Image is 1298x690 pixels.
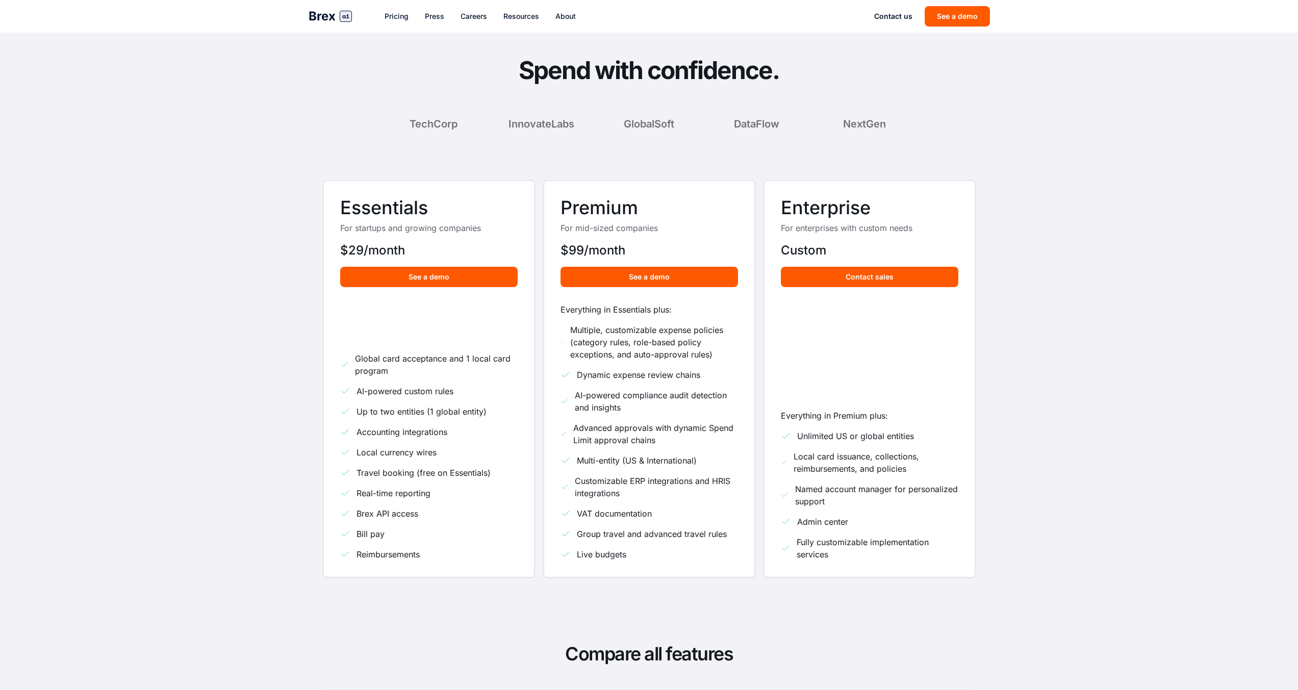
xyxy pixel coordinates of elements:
[309,8,336,24] span: Brex
[561,242,738,259] div: $99/month
[355,352,518,377] span: Global card acceptance and 1 local card program
[357,426,447,438] span: Accounting integrations
[577,369,700,381] span: Dynamic expense review chains
[357,507,418,520] span: Brex API access
[577,548,626,560] span: Live budgets
[577,528,727,540] span: Group travel and advanced travel rules
[357,467,491,479] span: Travel booking (free on Essentials)
[561,222,738,234] p: For mid-sized companies
[797,516,848,528] span: Admin center
[624,117,674,131] span: GlobalSoft
[794,450,958,475] span: Local card issuance, collections, reimbursements, and policies
[323,57,976,84] h1: Spend with confidence.
[781,197,958,218] h3: Enterprise
[795,483,958,507] span: Named account manager for personalized support
[340,11,352,22] span: ai
[340,242,518,259] div: $29/month
[410,117,457,131] span: TechCorp
[340,222,518,234] p: For startups and growing companies
[575,475,738,499] span: Customizable ERP integrations and HRIS integrations
[561,197,738,218] h3: Premium
[577,507,652,520] span: VAT documentation
[561,267,738,287] button: See a demo
[561,303,738,316] h4: Everything in Essentials plus:
[575,389,738,414] span: AI-powered compliance audit detection and insights
[461,11,487,21] a: Careers
[357,487,430,499] span: Real-time reporting
[340,197,518,218] h3: Essentials
[781,410,958,422] h4: Everything in Premium plus:
[734,117,779,131] span: DataFlow
[357,548,420,560] span: Reimbursements
[573,422,738,446] span: Advanced approvals with dynamic Spend Limit approval chains
[797,536,958,560] span: Fully customizable implementation services
[843,117,886,131] span: NextGen
[570,324,737,361] span: Multiple, customizable expense policies (category rules, role-based policy exceptions, and auto-a...
[555,11,576,21] a: About
[357,528,385,540] span: Bill pay
[577,454,697,467] span: Multi-entity (US & International)
[357,446,437,458] span: Local currency wires
[781,242,958,259] div: Custom
[385,11,409,21] a: Pricing
[340,267,518,287] button: See a demo
[874,11,912,21] a: Contact us
[357,405,487,418] span: Up to two entities (1 global entity)
[323,643,976,665] h2: Compare all features
[508,117,574,131] span: InnovateLabs
[503,11,539,21] a: Resources
[309,8,352,24] a: Brexai
[925,6,990,27] button: See a demo
[357,385,453,397] span: AI-powered custom rules
[425,11,444,21] a: Press
[781,222,958,234] p: For enterprises with custom needs
[781,267,958,287] button: Contact sales
[797,430,914,442] span: Unlimited US or global entities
